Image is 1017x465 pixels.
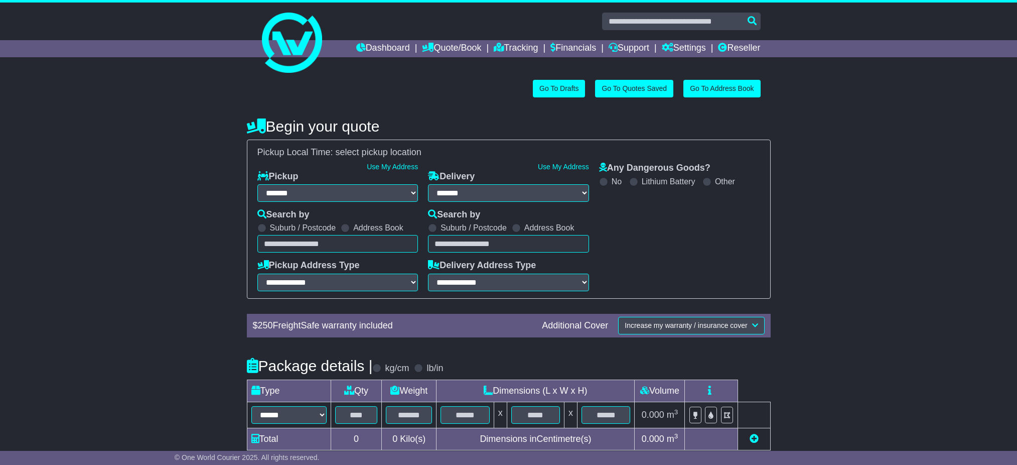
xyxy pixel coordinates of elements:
[353,223,403,232] label: Address Book
[599,163,710,174] label: Any Dangerous Goods?
[336,147,421,157] span: select pickup location
[494,40,538,57] a: Tracking
[392,434,397,444] span: 0
[667,434,678,444] span: m
[595,80,673,97] a: Go To Quotes Saved
[662,40,706,57] a: Settings
[437,380,635,402] td: Dimensions (L x W x H)
[385,363,409,374] label: kg/cm
[382,380,437,402] td: Weight
[635,380,685,402] td: Volume
[367,163,418,171] a: Use My Address
[175,453,320,461] span: © One World Courier 2025. All rights reserved.
[642,434,664,444] span: 0.000
[550,40,596,57] a: Financials
[625,321,747,329] span: Increase my warranty / insurance cover
[426,363,443,374] label: lb/in
[257,209,310,220] label: Search by
[524,223,574,232] label: Address Book
[642,410,664,420] span: 0.000
[257,260,360,271] label: Pickup Address Type
[248,320,537,331] div: $ FreightSafe warranty included
[247,118,771,135] h4: Begin your quote
[428,171,475,182] label: Delivery
[247,380,331,402] td: Type
[258,320,273,330] span: 250
[564,402,577,428] td: x
[331,380,382,402] td: Qty
[331,428,382,450] td: 0
[428,260,536,271] label: Delivery Address Type
[667,410,678,420] span: m
[252,147,765,158] div: Pickup Local Time:
[257,171,299,182] label: Pickup
[538,163,589,171] a: Use My Address
[642,177,695,186] label: Lithium Battery
[247,428,331,450] td: Total
[422,40,481,57] a: Quote/Book
[494,402,507,428] td: x
[356,40,410,57] a: Dashboard
[428,209,480,220] label: Search by
[715,177,735,186] label: Other
[533,80,585,97] a: Go To Drafts
[612,177,622,186] label: No
[247,358,373,374] h4: Package details |
[382,428,437,450] td: Kilo(s)
[683,80,760,97] a: Go To Address Book
[537,320,613,331] div: Additional Cover
[441,223,507,232] label: Suburb / Postcode
[674,432,678,440] sup: 3
[609,40,649,57] a: Support
[674,408,678,416] sup: 3
[718,40,760,57] a: Reseller
[437,428,635,450] td: Dimensions in Centimetre(s)
[270,223,336,232] label: Suburb / Postcode
[750,434,759,444] a: Add new item
[618,317,764,334] button: Increase my warranty / insurance cover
